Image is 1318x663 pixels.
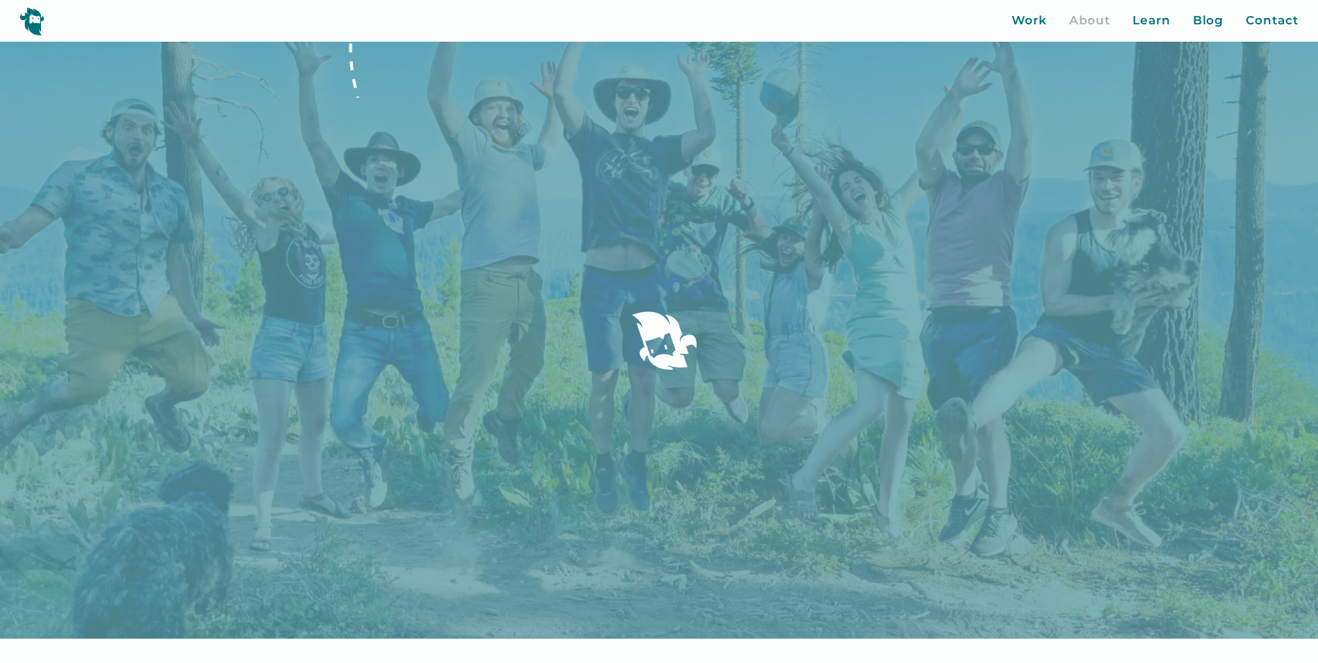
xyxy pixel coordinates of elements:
[1193,12,1224,30] a: Blog
[1132,12,1171,30] a: Learn
[1012,12,1047,30] a: Work
[19,7,44,35] img: yeti logo icon
[1069,12,1111,30] a: About
[1246,12,1298,30] a: Contact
